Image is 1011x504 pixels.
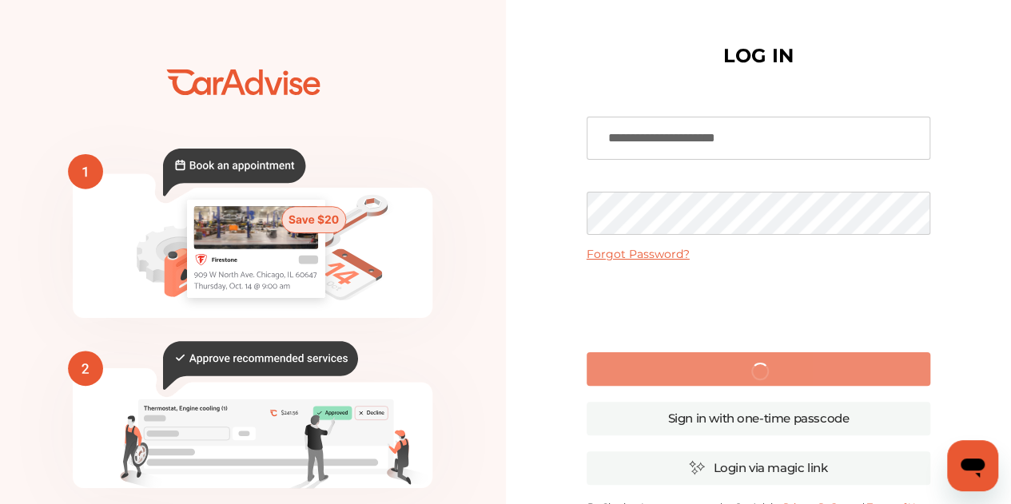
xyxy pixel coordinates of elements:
[587,402,930,435] a: Sign in with one-time passcode
[947,440,998,491] iframe: Button to launch messaging window
[587,247,690,261] a: Forgot Password?
[723,48,794,64] h1: LOG IN
[587,451,930,485] a: Login via magic link
[689,460,705,475] img: magic_icon.32c66aac.svg
[637,274,880,336] iframe: reCAPTCHA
